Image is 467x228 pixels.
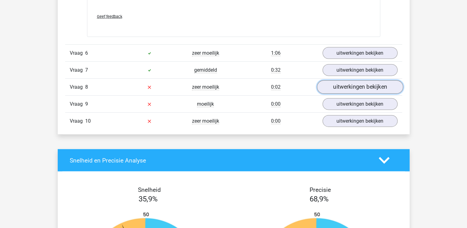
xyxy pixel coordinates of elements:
[323,98,398,110] a: uitwerkingen bekijken
[323,64,398,76] a: uitwerkingen bekijken
[70,100,85,108] span: Vraag
[271,84,281,90] span: 0:02
[97,14,122,19] span: Geef feedback
[85,67,88,73] span: 7
[241,186,400,193] h4: Precisie
[70,186,229,193] h4: Snelheid
[192,118,219,124] span: zeer moeilijk
[192,50,219,56] span: zeer moeilijk
[85,50,88,56] span: 6
[271,101,281,107] span: 0:00
[85,84,88,90] span: 8
[70,83,85,91] span: Vraag
[310,195,329,203] span: 68,9%
[70,117,85,125] span: Vraag
[271,118,281,124] span: 0:00
[197,101,214,107] span: moeilijk
[323,115,398,127] a: uitwerkingen bekijken
[271,50,281,56] span: 1:06
[70,49,85,57] span: Vraag
[70,66,85,74] span: Vraag
[85,118,91,124] span: 10
[194,67,217,73] span: gemiddeld
[323,47,398,59] a: uitwerkingen bekijken
[85,101,88,107] span: 9
[271,67,281,73] span: 0:32
[139,195,158,203] span: 35,9%
[70,157,369,164] h4: Snelheid en Precisie Analyse
[192,84,219,90] span: zeer moeilijk
[317,81,403,94] a: uitwerkingen bekijken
